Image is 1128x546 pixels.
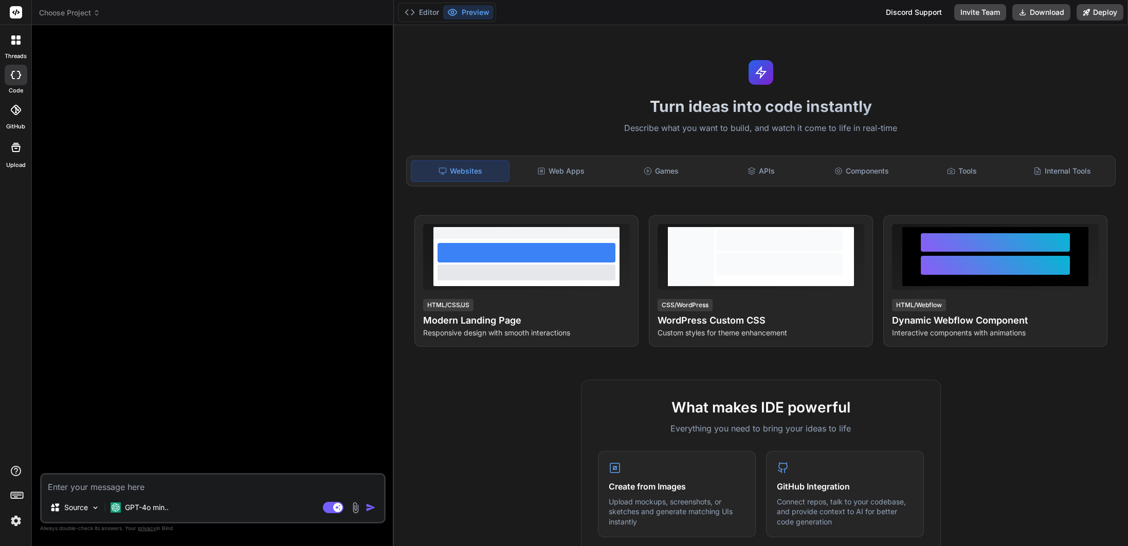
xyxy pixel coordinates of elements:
p: Everything you need to bring your ideas to life [598,422,924,435]
h4: Create from Images [609,480,745,493]
p: Always double-check its answers. Your in Bind [40,523,386,533]
h4: GitHub Integration [777,480,913,493]
div: APIs [712,160,810,182]
div: Components [812,160,911,182]
p: Source [64,502,88,513]
div: Games [612,160,710,182]
button: Invite Team [954,4,1006,21]
span: Choose Project [39,8,100,18]
label: code [9,86,23,95]
button: Preview [443,5,494,20]
span: privacy [138,525,156,531]
h4: Dynamic Webflow Component [892,313,1099,328]
div: CSS/WordPress [658,299,713,311]
div: Web Apps [512,160,610,182]
h4: Modern Landing Page [423,313,630,328]
label: threads [5,52,27,61]
label: Upload [6,161,26,170]
p: Responsive design with smooth interactions [423,328,630,338]
img: icon [366,502,376,513]
div: Tools [913,160,1011,182]
img: attachment [350,502,361,514]
img: settings [7,512,25,530]
img: Pick Models [91,503,100,512]
p: Connect repos, talk to your codebase, and provide context to AI for better code generation [777,497,913,527]
label: GitHub [6,122,25,131]
div: HTML/Webflow [892,299,946,311]
div: Discord Support [880,4,948,21]
h2: What makes IDE powerful [598,397,924,418]
img: GPT-4o mini [111,502,121,513]
button: Editor [401,5,443,20]
p: GPT-4o min.. [125,502,169,513]
div: Websites [411,160,510,182]
p: Interactive components with animations [892,328,1099,338]
button: Download [1012,4,1070,21]
p: Upload mockups, screenshots, or sketches and generate matching UIs instantly [609,497,745,527]
div: Internal Tools [1013,160,1111,182]
p: Custom styles for theme enhancement [658,328,864,338]
h1: Turn ideas into code instantly [400,97,1122,116]
h4: WordPress Custom CSS [658,313,864,328]
button: Deploy [1077,4,1123,21]
p: Describe what you want to build, and watch it come to life in real-time [400,122,1122,135]
div: HTML/CSS/JS [423,299,474,311]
